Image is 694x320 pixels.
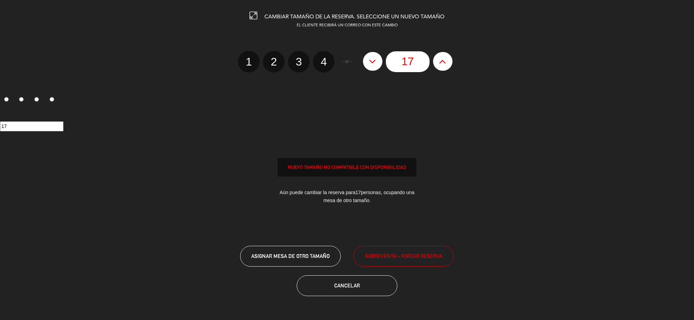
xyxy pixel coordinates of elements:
[19,97,24,102] input: 2
[34,97,39,102] input: 3
[342,58,352,66] span: - or -
[297,275,397,296] button: Cancelar
[353,246,454,267] button: SOBREVENTA - FORZAR RESERVA
[355,190,361,195] span: 17
[4,97,9,102] input: 1
[264,14,445,20] span: CAMBIAR TAMAÑO DE LA RESERVA. SELECCIONE UN NUEVO TAMAÑO
[313,51,335,72] label: 4
[45,94,61,106] label: 4
[31,94,46,106] label: 3
[297,24,398,27] span: EL CLIENTE RECIBIRÁ UN CORREO CON ESTE CAMBIO
[263,51,285,72] label: 2
[240,246,341,267] button: ASIGNAR MESA DE OTRO TAMAÑO
[288,51,310,72] label: 3
[278,183,416,210] div: Aún puede cambiar la reserva para personas, ocupando una mesa de otro tamaño.
[15,94,31,106] label: 2
[365,252,442,260] span: SOBREVENTA - FORZAR RESERVA
[251,253,330,259] span: ASIGNAR MESA DE OTRO TAMAÑO
[50,97,54,102] input: 4
[334,283,360,288] span: Cancelar
[238,51,260,72] label: 1
[278,163,416,171] div: NUEVO TAMAÑO NO COMPATIBLE CON DISPONIBILIDAD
